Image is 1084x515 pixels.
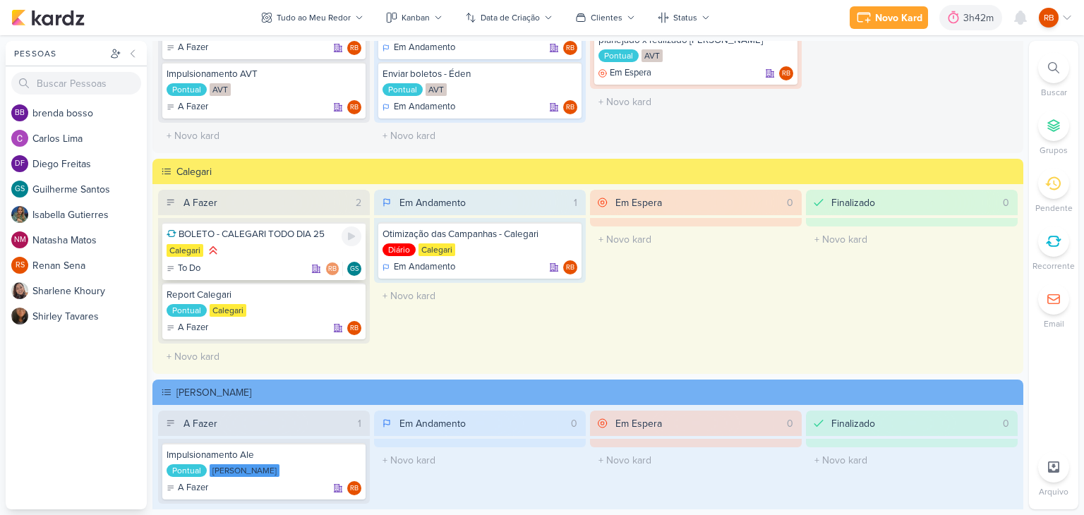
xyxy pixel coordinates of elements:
[14,236,26,244] p: NM
[325,262,343,276] div: Colaboradores: Rogerio Bispo
[563,260,577,274] div: Responsável: Rogerio Bispo
[383,260,455,274] div: Em Andamento
[161,346,367,367] input: + Novo kard
[11,206,28,223] img: Isabella Gutierres
[32,182,147,197] div: G u i l h e r m e S a n t o s
[167,100,208,114] div: A Fazer
[183,416,217,431] div: A Fazer
[350,485,359,492] p: RB
[563,41,577,55] div: Rogerio Bispo
[593,229,799,250] input: + Novo kard
[11,308,28,325] img: Shirley Tavares
[210,304,246,317] div: Calegari
[206,243,220,257] div: Prioridade Alta
[176,385,1019,400] div: [PERSON_NAME]
[426,83,447,96] div: AVT
[831,416,875,431] div: Finalizado
[399,195,466,210] div: Em Andamento
[563,41,577,55] div: Responsável: Rogerio Bispo
[11,47,107,60] div: Pessoas
[350,325,359,332] p: RB
[350,45,359,52] p: RB
[565,416,583,431] div: 0
[167,68,361,80] div: Impulsionamento AVT
[347,41,361,55] div: Rogerio Bispo
[383,83,423,96] div: Pontual
[11,130,28,147] img: Carlos Lima
[347,262,361,276] div: Responsável: Guilherme Santos
[32,131,147,146] div: C a r l o s L i m a
[16,262,25,269] p: RS
[347,321,361,335] div: Rogerio Bispo
[1039,8,1059,28] div: Rogerio Bispo
[178,262,200,276] p: To Do
[1032,260,1075,272] p: Recorrente
[347,100,361,114] div: Rogerio Bispo
[615,416,662,431] div: Em Espera
[11,231,28,248] div: Natasha Matos
[779,66,793,80] div: Responsável: Rogerio Bispo
[615,195,662,210] div: Em Espera
[350,195,367,210] div: 2
[598,49,639,62] div: Pontual
[781,195,799,210] div: 0
[1044,317,1064,330] p: Email
[347,321,361,335] div: Responsável: Rogerio Bispo
[15,109,25,117] p: bb
[32,106,147,121] div: b r e n d a b o s s o
[32,258,147,273] div: R e n a n S e n a
[383,100,455,114] div: Em Andamento
[566,265,574,272] p: RB
[342,226,361,246] div: Ligar relógio
[167,83,207,96] div: Pontual
[176,164,1019,179] div: Calegari
[347,481,361,495] div: Responsável: Rogerio Bispo
[178,100,208,114] p: A Fazer
[399,416,466,431] div: Em Andamento
[875,11,922,25] div: Novo Kard
[563,260,577,274] div: Rogerio Bispo
[394,41,455,55] p: Em Andamento
[11,9,85,26] img: kardz.app
[161,126,367,146] input: + Novo kard
[1044,11,1054,24] p: RB
[11,72,141,95] input: Buscar Pessoas
[347,481,361,495] div: Rogerio Bispo
[563,100,577,114] div: Responsável: Rogerio Bispo
[167,244,203,257] div: Calegari
[167,464,207,477] div: Pontual
[178,41,208,55] p: A Fazer
[779,66,793,80] div: Rogerio Bispo
[997,416,1015,431] div: 0
[383,41,455,55] div: Em Andamento
[11,257,28,274] div: Renan Sena
[167,481,208,495] div: A Fazer
[32,207,147,222] div: I s a b e l l a G u t i e r r e s
[782,71,790,78] p: RB
[418,243,455,256] div: Calegari
[178,481,208,495] p: A Fazer
[394,260,455,274] p: Em Andamento
[598,66,651,80] div: Em Espera
[563,100,577,114] div: Rogerio Bispo
[383,228,577,241] div: Otimização das Campanhas - Calegari
[32,284,147,298] div: S h a r l e n e K h o u r y
[15,160,25,168] p: DF
[167,289,361,301] div: Report Calegari
[11,282,28,299] img: Sharlene Khoury
[167,449,361,461] div: Impulsionamento Ale
[394,100,455,114] p: Em Andamento
[167,262,200,276] div: To Do
[997,195,1015,210] div: 0
[383,243,416,256] div: Diário
[11,181,28,198] div: Guilherme Santos
[1039,485,1068,498] p: Arquivo
[347,100,361,114] div: Responsável: Rogerio Bispo
[167,304,207,317] div: Pontual
[831,195,875,210] div: Finalizado
[11,155,28,172] div: Diego Freitas
[183,195,217,210] div: A Fazer
[809,450,1015,471] input: + Novo kard
[32,309,147,324] div: S h i r l e y T a v a r e s
[167,41,208,55] div: A Fazer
